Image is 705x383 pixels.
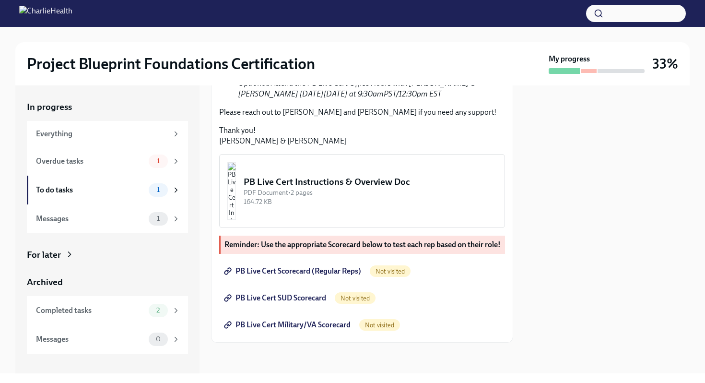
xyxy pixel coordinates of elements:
span: 0 [150,335,166,343]
div: Everything [36,129,168,139]
div: PDF Document • 2 pages [244,188,497,197]
strong: My progress [549,54,590,64]
a: Archived [27,276,188,288]
a: Messages1 [27,204,188,233]
a: For later [27,249,188,261]
span: PB Live Cert SUD Scorecard [226,293,326,303]
button: PB Live Cert Instructions & Overview DocPDF Document•2 pages164.72 KB [219,154,505,228]
span: 1 [151,215,165,222]
div: PB Live Cert Instructions & Overview Doc [244,176,497,188]
a: Overdue tasks1 [27,147,188,176]
a: Everything [27,121,188,147]
div: Completed tasks [36,305,145,316]
span: Not visited [359,322,400,329]
div: Messages [36,334,145,345]
span: 2 [151,307,165,314]
img: PB Live Cert Instructions & Overview Doc [227,162,236,220]
p: Thank you! [PERSON_NAME] & [PERSON_NAME] [219,125,505,146]
span: 1 [151,157,165,165]
div: Overdue tasks [36,156,145,167]
div: 164.72 KB [244,197,497,206]
div: For later [27,249,61,261]
a: To do tasks1 [27,176,188,204]
h3: 33% [652,55,678,72]
span: Not visited [335,295,376,302]
a: PB Live Cert Military/VA Scorecard [219,315,357,335]
p: Please reach out to [PERSON_NAME] and [PERSON_NAME] if you need any support! [219,107,505,118]
a: Messages0 [27,325,188,354]
span: 1 [151,186,165,193]
a: PB Live Cert SUD Scorecard [219,288,333,308]
span: PB Live Cert Scorecard (Regular Reps) [226,266,361,276]
div: Messages [36,214,145,224]
span: Not visited [370,268,411,275]
h2: Project Blueprint Foundations Certification [27,54,315,73]
a: Completed tasks2 [27,296,188,325]
div: To do tasks [36,185,145,195]
img: CharlieHealth [19,6,72,21]
strong: Reminder: Use the appropriate Scorecard below to test each rep based on their role! [224,240,501,249]
a: PB Live Cert Scorecard (Regular Reps) [219,262,368,281]
span: PB Live Cert Military/VA Scorecard [226,320,351,330]
a: In progress [27,101,188,113]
